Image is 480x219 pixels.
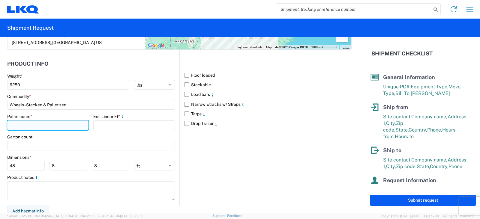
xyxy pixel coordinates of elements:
label: Stackable [184,80,352,90]
button: Submit request [370,195,476,206]
label: Dimensions [7,155,31,160]
label: Narrow Etracks w/ Straps [184,99,352,109]
span: State, [417,164,430,169]
span: Ship from [383,104,408,110]
label: Drop Trailer [184,119,352,128]
span: 200 km [311,46,322,49]
span: State, [395,127,409,133]
span: Country, [409,127,427,133]
span: [STREET_ADDRESS], [12,40,52,45]
span: Company name, [411,114,448,120]
span: Site contact, [383,157,411,163]
span: Map data ©2025 Google, INEGI [266,46,308,49]
label: Product notes [7,175,39,180]
span: Ship to [383,147,401,153]
input: W [49,161,87,170]
img: Google [146,42,166,49]
span: City, [386,120,396,126]
span: [DATE] 10:04:51 [54,214,77,218]
span: [GEOGRAPHIC_DATA] US [52,40,102,45]
h2: Product Info [7,61,49,67]
span: Phone, [411,187,426,193]
span: Email, [397,187,411,193]
span: [PERSON_NAME] [411,90,450,96]
span: Unique PO#, [383,84,411,90]
span: Server: 2025.18.0-daa1fe12ee7 [7,214,77,218]
h2: Shipment Request [7,24,54,31]
span: Request Information [383,177,436,183]
a: Support [212,214,227,218]
span: Phone [448,164,462,169]
span: Bill To, [395,90,411,96]
h2: Shipment Checklist [371,50,433,57]
label: Pallet count [7,114,32,119]
span: Copyright © [DATE]-[DATE] Agistix Inc., All Rights Reserved [380,213,473,219]
input: L [7,161,45,170]
input: Shipment, tracking or reference number [276,4,431,15]
button: Map Scale: 200 km per 49 pixels [310,45,339,49]
label: Tarps [184,109,352,119]
span: Company name, [411,157,448,163]
label: Est. Linear Ft [93,114,125,119]
a: Terms [341,46,349,50]
label: Weight [7,73,22,79]
button: Keyboard shortcuts [237,45,262,49]
span: General Information [383,74,435,80]
span: Name, [383,187,397,193]
span: Equipment Type, [411,84,448,90]
label: Load bars [184,90,352,99]
label: Carton count [7,134,32,140]
label: Floor loaded [184,70,352,80]
span: Site contact, [383,114,411,120]
span: [DATE] 08:10:16 [120,214,143,218]
input: H [92,161,129,170]
span: Zip code, [396,164,417,169]
a: Open this area in Google Maps (opens a new window) [146,42,166,49]
button: Add hazmat info [7,206,49,217]
span: Phone, [427,127,442,133]
span: Hours to [395,134,414,139]
span: Country, [430,164,448,169]
label: Commodity [7,94,31,99]
span: City, [386,164,396,169]
span: Client: 2025.18.0-7346316 [80,214,143,218]
a: Feedback [227,214,242,218]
